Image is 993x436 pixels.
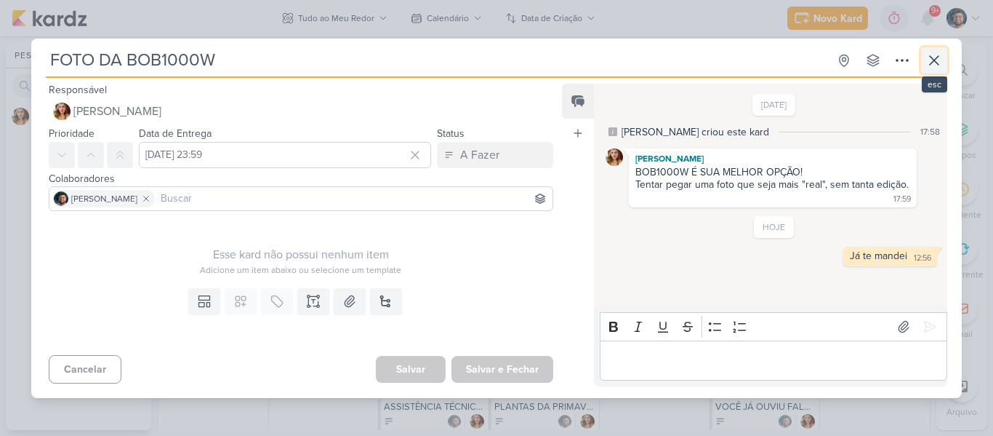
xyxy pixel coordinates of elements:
[73,103,161,120] span: [PERSON_NAME]
[922,76,947,92] div: esc
[920,125,940,138] div: 17:58
[893,194,911,205] div: 17:59
[49,263,553,277] div: Adicione um item abaixo ou selecione um template
[850,250,907,262] div: Já te mandei
[49,127,95,140] label: Prioridade
[600,341,947,381] div: Editor editing area: main
[158,190,550,207] input: Buscar
[46,47,828,74] input: Kard Sem Título
[437,127,465,140] label: Status
[622,124,769,140] div: [PERSON_NAME] criou este kard
[54,191,68,206] img: Eduardo Pinheiro
[606,148,623,166] img: Thaís Leite
[49,98,553,124] button: [PERSON_NAME]
[49,171,553,186] div: Colaboradores
[139,127,212,140] label: Data de Entrega
[139,142,431,168] input: Select a date
[49,246,553,263] div: Esse kard não possui nenhum item
[635,166,910,178] div: BOB1000W É SUA MELHOR OPÇÃO!
[49,84,107,96] label: Responsável
[460,146,499,164] div: A Fazer
[632,151,914,166] div: [PERSON_NAME]
[635,178,909,191] div: Tentar pegar uma foto que seja mais "real", sem tanta edição.
[53,103,71,120] img: Thaís Leite
[600,312,947,341] div: Editor toolbar
[437,142,553,168] button: A Fazer
[914,253,931,264] div: 12:56
[71,192,137,205] span: [PERSON_NAME]
[49,355,121,384] button: Cancelar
